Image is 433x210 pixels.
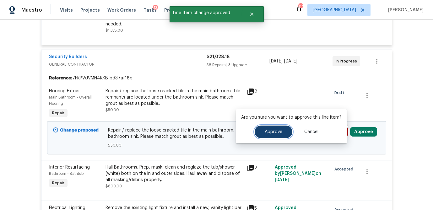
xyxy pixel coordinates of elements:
[108,142,325,148] span: $50.00
[334,90,347,96] span: Draft
[50,180,67,186] span: Repair
[164,7,189,13] span: Properties
[49,172,84,175] span: Bathroom - Bathtub
[241,114,342,121] p: Are you sure you want to approve this line item?
[49,89,79,93] span: Flooring Extras
[49,206,85,210] span: Electrical Lighting
[247,88,271,95] div: 2
[386,7,424,13] span: [PERSON_NAME]
[313,7,356,13] span: [GEOGRAPHIC_DATA]
[49,75,72,81] b: Reference:
[275,178,289,182] span: [DATE]
[106,164,243,183] div: Hall Bathrooms: Prep, mask, clean and reglaze the tub/shower (white) both on the in and outer sid...
[49,55,87,59] a: Security Builders
[170,6,241,19] span: Line Item change approved
[304,130,318,134] span: Cancel
[153,5,158,11] div: 13
[269,58,297,64] span: -
[108,127,325,140] span: Repair / replace the loose cracked tile in the main bathroom. Tile remnants are located under the...
[241,8,262,20] button: Close
[49,95,92,105] span: Main Bathroom - Overall Flooring
[269,59,283,63] span: [DATE]
[336,58,360,64] span: In Progress
[107,7,136,13] span: Work Orders
[255,126,292,138] button: Approve
[247,164,271,172] div: 2
[207,55,230,59] span: $21,028.18
[106,184,122,188] span: $600.00
[265,130,282,134] span: Approve
[50,110,67,116] span: Repair
[106,29,123,32] span: $1,375.00
[143,8,157,12] span: Tasks
[49,165,90,170] span: Interior Resurfacing
[49,61,207,67] span: GENERAL_CONTRACTOR
[80,7,100,13] span: Projects
[275,165,321,182] span: Approved by [PERSON_NAME] on
[284,59,297,63] span: [DATE]
[60,128,99,132] b: Change proposed
[334,166,356,172] span: Accepted
[294,126,328,138] button: Cancel
[207,62,270,68] div: 38 Repairs | 3 Upgrade
[106,88,243,107] div: Repair / replace the loose cracked tile in the main bathroom. Tile remnants are located under the...
[60,7,73,13] span: Visits
[106,108,119,112] span: $50.00
[41,73,392,84] div: 7FKPWJVMN4KKB-bd37af18b
[298,4,303,10] div: 110
[350,127,377,137] button: Approve
[21,7,42,13] span: Maestro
